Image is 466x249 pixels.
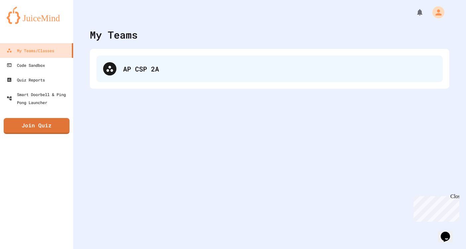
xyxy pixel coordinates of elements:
div: AP CSP 2A [96,56,443,82]
div: My Teams [90,27,138,42]
div: My Notifications [403,7,425,18]
div: My Account [425,5,446,20]
div: Smart Doorbell & Ping Pong Launcher [7,90,71,106]
iframe: chat widget [411,193,459,222]
div: Quiz Reports [7,76,45,84]
div: My Teams/Classes [7,47,54,55]
iframe: chat widget [438,222,459,242]
img: logo-orange.svg [7,7,67,24]
div: Chat with us now!Close [3,3,46,42]
div: Code Sandbox [7,61,45,69]
div: AP CSP 2A [123,64,436,74]
a: Join Quiz [4,118,70,134]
